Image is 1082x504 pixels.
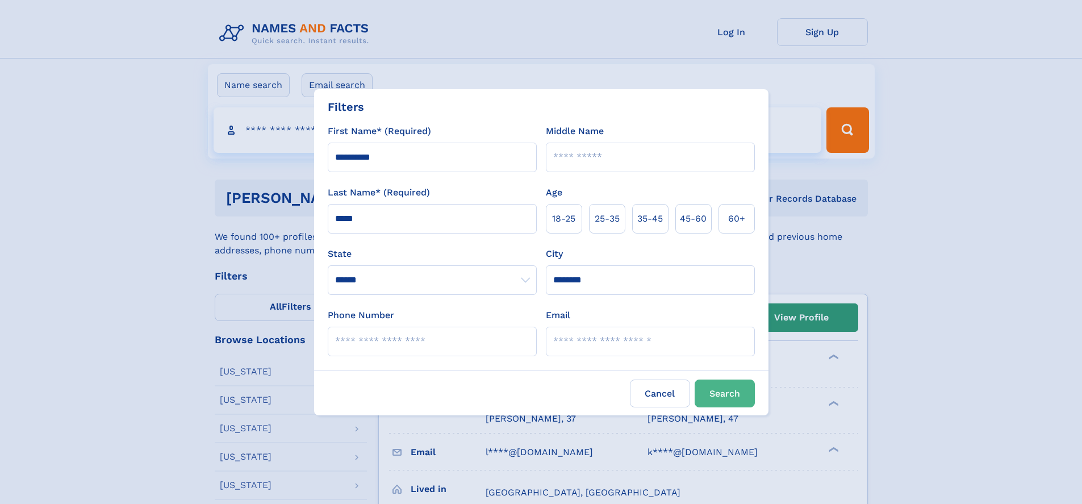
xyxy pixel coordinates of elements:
[728,212,745,226] span: 60+
[546,124,604,138] label: Middle Name
[552,212,575,226] span: 18‑25
[680,212,707,226] span: 45‑60
[328,309,394,322] label: Phone Number
[328,186,430,199] label: Last Name* (Required)
[328,247,537,261] label: State
[328,124,431,138] label: First Name* (Required)
[595,212,620,226] span: 25‑35
[695,380,755,407] button: Search
[546,186,562,199] label: Age
[630,380,690,407] label: Cancel
[546,309,570,322] label: Email
[328,98,364,115] div: Filters
[546,247,563,261] label: City
[637,212,663,226] span: 35‑45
